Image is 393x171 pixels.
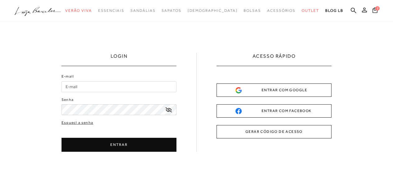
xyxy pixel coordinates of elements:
[62,120,93,126] a: Esqueci a senha
[162,8,181,13] span: Sapatos
[62,97,74,103] label: Senha
[188,8,238,13] span: [DEMOGRAPHIC_DATA]
[267,8,295,13] span: Acessórios
[65,8,92,13] span: Verão Viva
[325,8,343,13] span: BLOG LB
[217,83,331,97] button: ENTRAR COM GOOGLE
[98,5,124,16] a: noSubCategoriesText
[217,125,331,138] button: GERAR CÓDIGO DE ACESSO
[188,5,238,16] a: noSubCategoriesText
[166,107,172,112] a: exibir senha
[217,104,331,118] button: ENTRAR COM FACEBOOK
[325,5,343,16] a: BLOG LB
[253,53,296,66] h2: ACESSO RÁPIDO
[302,5,319,16] a: noSubCategoriesText
[65,5,92,16] a: noSubCategoriesText
[130,5,155,16] a: noSubCategoriesText
[244,5,261,16] a: noSubCategoriesText
[62,74,74,79] label: E-mail
[130,8,155,13] span: Sandálias
[375,6,380,11] span: 2
[111,53,128,66] h1: LOGIN
[235,108,313,114] div: ENTRAR COM FACEBOOK
[62,138,176,152] button: ENTRAR
[98,8,124,13] span: Essenciais
[235,87,313,93] div: ENTRAR COM GOOGLE
[302,8,319,13] span: Outlet
[371,7,379,15] button: 2
[62,81,176,92] input: E-mail
[244,8,261,13] span: Bolsas
[267,5,295,16] a: noSubCategoriesText
[162,5,181,16] a: noSubCategoriesText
